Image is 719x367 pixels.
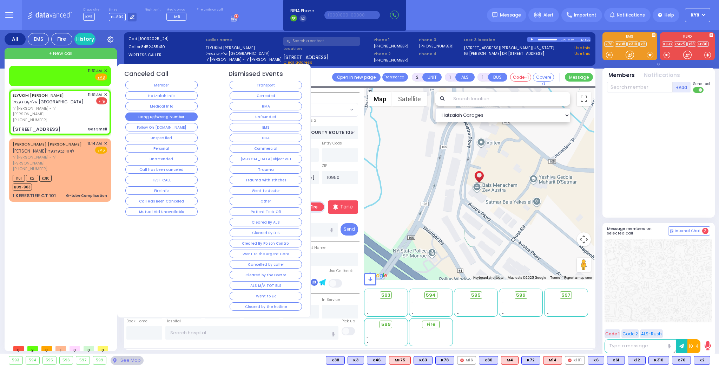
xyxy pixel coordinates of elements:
button: UNIT [422,73,442,82]
label: In Service [322,297,340,303]
span: - [367,340,369,345]
div: BLS [367,356,386,365]
a: 16 [PERSON_NAME] DR [STREET_ADDRESS] [464,51,544,57]
u: Fire [99,99,105,104]
button: Internal Chat 2 [668,226,710,236]
label: [PHONE_NUMBER] [374,57,408,63]
a: [PERSON_NAME] [PERSON_NAME] [13,141,82,147]
div: 595 [43,356,56,364]
span: - [411,311,414,316]
span: 8452485410 [141,44,165,50]
span: [PHONE_NUMBER] [13,117,47,123]
button: Patient Took Off [230,207,302,216]
button: Message [565,73,593,82]
img: Google [366,271,389,280]
span: [10032025_24] [138,36,169,41]
div: K61 [607,356,625,365]
img: message.svg [492,12,497,18]
span: M6 [174,14,180,19]
input: (000)000-00000 [324,11,380,19]
label: Dispatcher [83,8,101,12]
img: comment-alt.png [670,230,673,233]
span: Phone 4 [419,51,462,57]
label: Medic on call [166,8,189,12]
span: 597 [561,292,570,299]
button: ALS M/A TOT BLS [230,281,302,290]
button: Show street map [368,92,392,106]
div: EMS [28,33,49,45]
h4: Dismissed Events [229,70,283,78]
label: P Last Name [302,245,325,251]
button: [MEDICAL_DATA] object out [230,155,302,163]
label: ZIP [322,163,327,169]
span: - [367,300,369,305]
div: K101 [565,356,585,365]
a: Use this [574,51,591,57]
button: Cleared by the Doctor [230,271,302,279]
button: Hang up/Wrong Number [125,112,198,121]
a: ELYUKIM [PERSON_NAME] [13,92,64,98]
div: K76 [672,356,691,365]
div: K46 [367,356,386,365]
button: Unattended [125,155,198,163]
button: Transfer call [382,73,408,82]
button: TEST CALL [125,176,198,184]
button: Cleared By Poison Control [230,239,302,247]
span: BRIA Phone [290,8,314,14]
span: 599 [381,321,391,328]
span: - [367,329,369,335]
span: EMS [95,147,107,154]
img: red-radio-icon.svg [568,359,572,362]
label: EMS [602,35,657,40]
button: Personal [125,144,198,153]
div: BLS [414,356,433,365]
span: Send text [693,81,710,86]
a: CAR5 [674,41,687,47]
input: Search a contact [283,37,360,46]
button: Medical Info [125,102,198,110]
span: [PERSON_NAME]' לוי וויינבערגער [13,148,74,154]
span: - [411,300,414,305]
div: G-tube Complication [66,193,107,198]
button: Went to ER [230,292,302,300]
span: Clear address [283,59,312,65]
span: Message [500,12,521,19]
span: Phone 1 [374,37,416,43]
button: Commercial [230,144,302,153]
label: Fire [304,202,324,211]
span: 11:51 AM [88,92,102,97]
button: Corrected [230,91,302,100]
button: Cleared By BLS [230,228,302,237]
button: ALS-Rush [640,329,663,338]
span: ר' [PERSON_NAME] - ר' [PERSON_NAME] [13,105,85,117]
span: 11:51 AM [88,68,102,73]
label: Lines [109,8,137,12]
img: red-radio-icon.svg [460,359,464,362]
button: Transport [230,81,302,89]
button: KY9 [685,8,710,22]
span: 594 [426,292,436,299]
button: Trauma [230,165,302,174]
button: Unspecified [125,134,198,142]
div: 596 [60,356,73,364]
button: Map camera controls [577,232,591,246]
span: [PHONE_NUMBER] [13,166,47,172]
button: 10-4 [687,339,700,353]
span: 0 [41,346,52,351]
span: - [367,311,369,316]
button: Cleared By ALS [230,218,302,226]
label: Hospital [165,318,181,324]
span: - [411,305,414,311]
div: BLS [648,356,669,365]
span: Phone 3 [419,37,462,43]
button: Cleared by the hotline [230,302,302,311]
div: K80 [479,356,498,365]
div: BLS [672,356,691,365]
input: Search hospital [165,326,338,340]
div: M16 [457,356,476,365]
button: Code 1 [605,329,620,338]
label: Use Callback [329,268,353,274]
button: Show satellite imagery [392,92,427,106]
a: K76 [604,41,614,47]
a: K18 [687,41,696,47]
